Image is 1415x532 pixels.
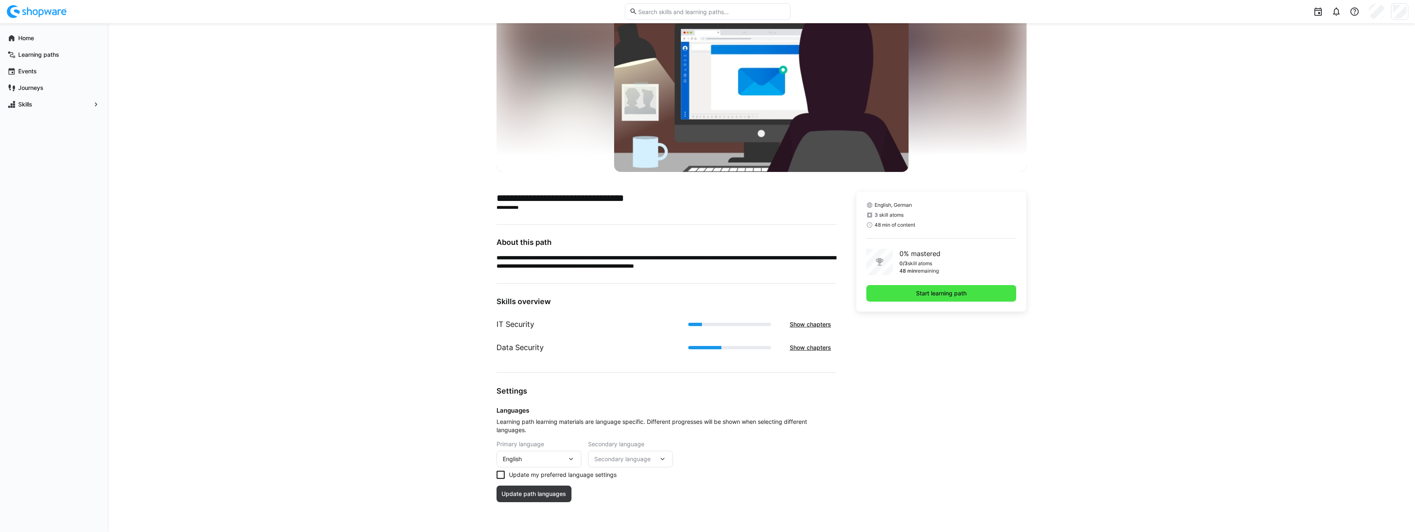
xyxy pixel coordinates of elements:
span: 48 min of content [875,222,915,228]
button: Update path languages [497,486,572,502]
h1: IT Security [497,319,534,330]
h4: Languages [497,406,836,414]
span: Primary language [497,441,544,447]
button: Start learning path [866,285,1017,302]
p: 0/3 [899,260,908,267]
h1: Data Security [497,342,544,353]
h3: About this path [497,238,836,247]
eds-checkbox: Update my preferred language settings [497,471,836,479]
span: Update path languages [500,490,567,498]
span: Secondary language [588,441,644,447]
input: Search skills and learning paths… [637,8,786,15]
span: Learning path learning materials are language specific. Different progresses will be shown when s... [497,418,836,434]
span: English [503,455,522,463]
button: Show chapters [784,316,836,333]
p: remaining [916,268,939,274]
span: Show chapters [788,320,832,329]
span: English, German [875,202,912,208]
h3: Settings [497,386,836,396]
p: skill atoms [908,260,932,267]
p: 48 min [899,268,916,274]
button: Show chapters [784,339,836,356]
h3: Skills overview [497,297,836,306]
span: Start learning path [915,289,968,297]
span: Secondary language [594,455,658,463]
p: 0% mastered [899,249,940,259]
span: 3 skill atoms [875,212,904,218]
span: Show chapters [788,343,832,352]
